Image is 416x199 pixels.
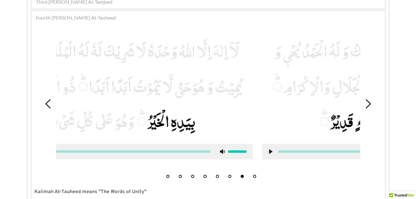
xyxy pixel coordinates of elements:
button: 7 of 8 [241,175,244,178]
span: Fourth [PERSON_NAME] At-Tauheed [36,14,116,21]
button: 3 of 8 [191,175,194,178]
button: 4 of 8 [204,175,207,178]
button: 5 of 8 [216,175,219,178]
button: 1 of 8 [166,175,169,178]
button: 8 of 8 [253,175,256,178]
button: 2 of 8 [179,175,182,178]
button: 6 of 8 [228,175,231,178]
strong: Kalimah At-Tauheed means "The Words of Unity" [34,189,147,195]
